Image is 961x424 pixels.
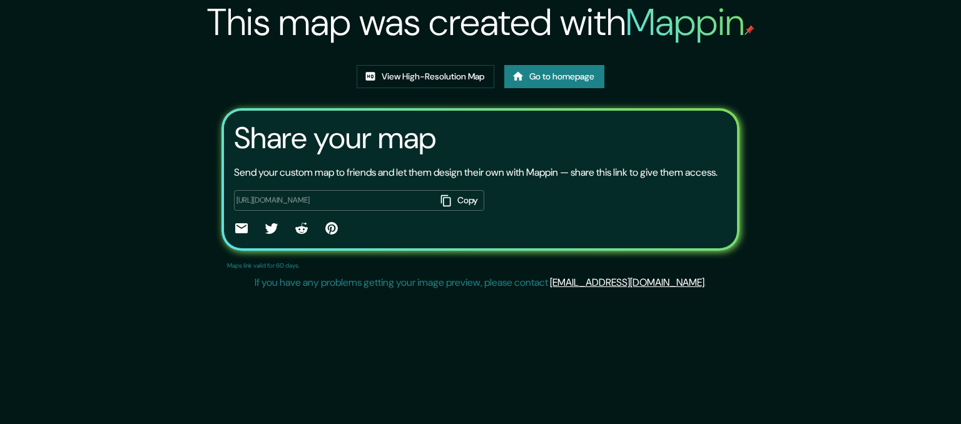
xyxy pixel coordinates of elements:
img: mappin-pin [745,25,755,35]
a: Go to homepage [504,65,604,88]
h3: Share your map [234,121,436,156]
button: Copy [435,190,484,211]
p: If you have any problems getting your image preview, please contact . [255,275,706,290]
iframe: Help widget launcher [850,375,947,410]
p: Send your custom map to friends and let them design their own with Mappin — share this link to gi... [234,165,718,180]
a: View High-Resolution Map [357,65,494,88]
p: Maps link valid for 60 days. [227,261,300,270]
a: [EMAIL_ADDRESS][DOMAIN_NAME] [550,276,704,289]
